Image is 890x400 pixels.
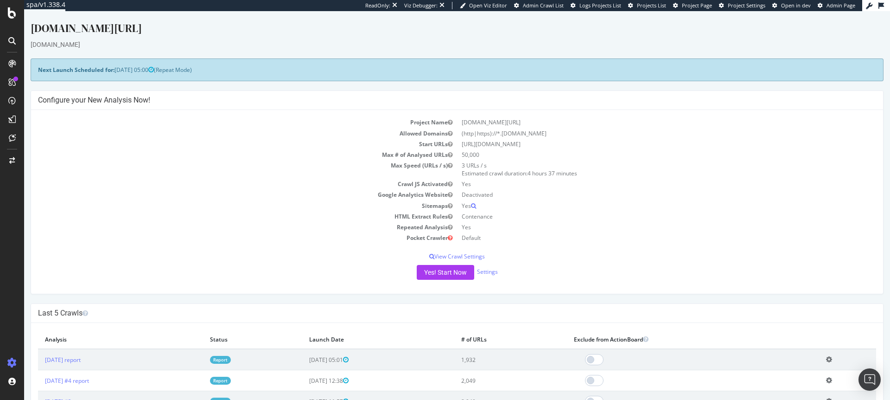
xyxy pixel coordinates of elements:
td: 50,000 [433,138,852,149]
td: Pocket Crawler [14,221,433,232]
span: [DATE] 05:01 [285,345,324,353]
a: Projects List [628,2,666,9]
div: [DOMAIN_NAME][URL] [6,9,859,29]
td: [DOMAIN_NAME][URL] [433,106,852,116]
span: Logs Projects List [579,2,621,9]
span: [DATE] 12:38 [285,366,324,374]
span: Open in dev [781,2,811,9]
td: 3 URLs / s Estimated crawl duration: [433,149,852,168]
a: Report [186,387,207,394]
div: Viz Debugger: [404,2,438,9]
p: View Crawl Settings [14,241,852,249]
a: Logs Projects List [571,2,621,9]
a: Admin Page [818,2,855,9]
td: Contenance [433,200,852,211]
h4: Configure your New Analysis Now! [14,84,852,94]
div: [DOMAIN_NAME] [6,29,859,38]
a: Open Viz Editor [460,2,507,9]
a: Open in dev [772,2,811,9]
td: Repeated Analysis [14,211,433,221]
a: Project Page [673,2,712,9]
span: Project Page [682,2,712,9]
td: Crawl JS Activated [14,168,433,178]
span: [DATE] 05:00 [90,55,130,63]
td: Sitemaps [14,189,433,200]
th: Exclude from ActionBoard [543,319,795,338]
span: Admin Page [826,2,855,9]
td: Yes [433,211,852,221]
td: Project Name [14,106,433,116]
a: Report [186,345,207,353]
a: [DATE] report [21,345,57,353]
th: Status [179,319,278,338]
td: (http|https)://*.[DOMAIN_NAME] [433,117,852,128]
button: Yes! Start Now [393,254,450,269]
td: Max Speed (URLs / s) [14,149,433,168]
div: ReadOnly: [365,2,390,9]
th: # of URLs [430,319,542,338]
td: Start URLs [14,128,433,138]
a: Settings [453,257,474,265]
td: Max # of Analysed URLs [14,138,433,149]
strong: Next Launch Scheduled for: [14,55,90,63]
td: Default [433,221,852,232]
span: 4 hours 37 minutes [503,158,553,166]
td: 2,049 [430,359,542,380]
td: Deactivated [433,178,852,189]
a: [DATE] #3 report [21,387,65,394]
td: HTML Extract Rules [14,200,433,211]
td: Yes [433,189,852,200]
div: Open Intercom Messenger [858,368,881,391]
td: 1,932 [430,338,542,359]
div: (Repeat Mode) [6,47,859,70]
h4: Last 5 Crawls [14,297,852,307]
span: [DATE] 11:57 [285,387,324,394]
td: Google Analytics Website [14,178,433,189]
a: Project Settings [719,2,765,9]
span: Admin Crawl List [523,2,564,9]
a: Report [186,366,207,374]
a: [DATE] #4 report [21,366,65,374]
td: Yes [433,168,852,178]
a: Admin Crawl List [514,2,564,9]
th: Analysis [14,319,179,338]
span: Projects List [637,2,666,9]
td: Allowed Domains [14,117,433,128]
th: Launch Date [278,319,430,338]
span: Project Settings [728,2,765,9]
td: [URL][DOMAIN_NAME] [433,128,852,138]
span: Open Viz Editor [469,2,507,9]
